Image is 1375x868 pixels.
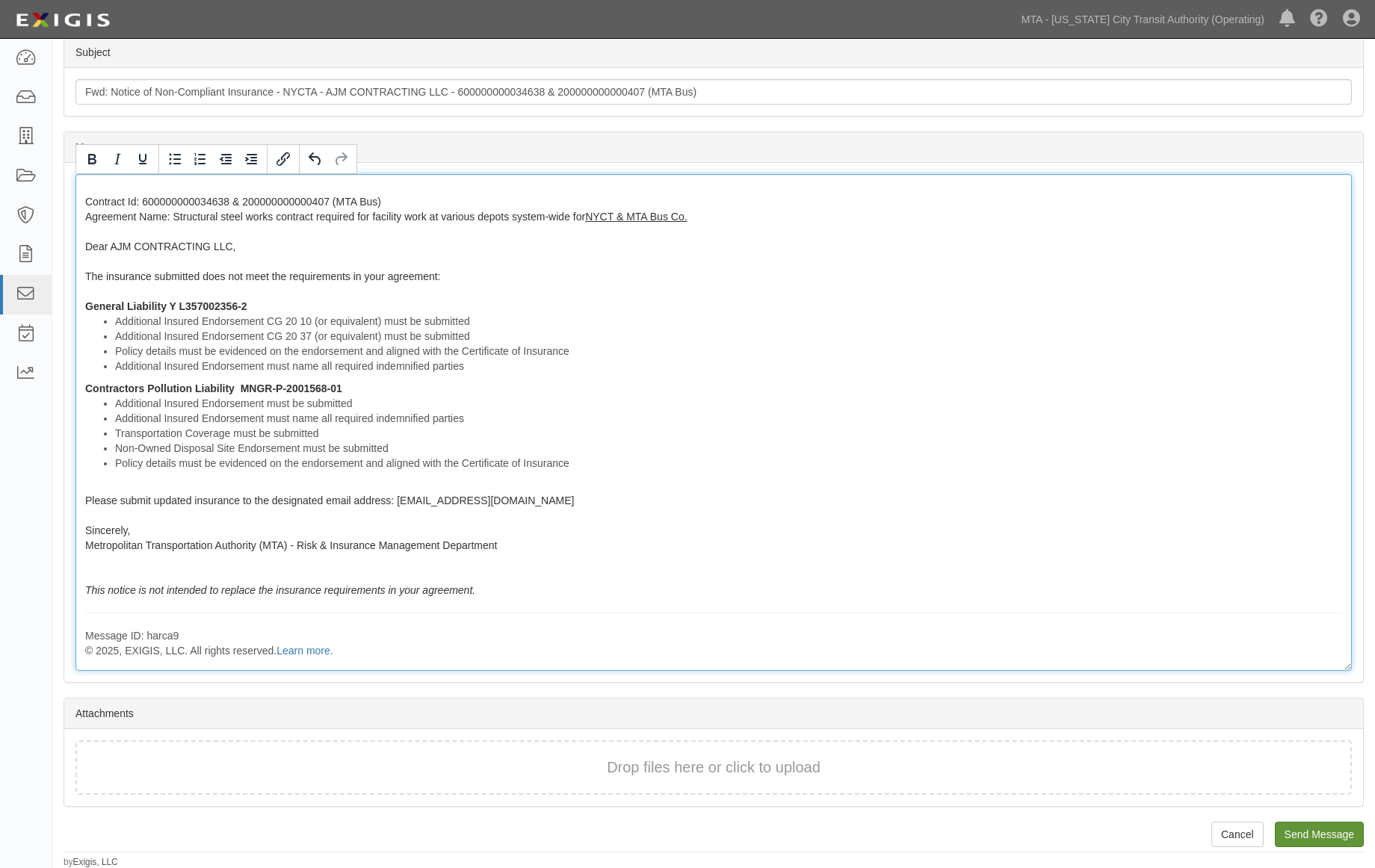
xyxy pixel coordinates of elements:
button: Bullet list [162,146,188,172]
strong: Contractors Pollution Liability MNGR-P-2001568-01 [85,382,342,394]
button: Insert/edit link [271,146,296,172]
p: Message ID: harca9 © 2025, EXIGIS, LLC. All rights reserved. [85,628,1342,658]
strong: General Liability Y L357002356-2 [85,300,247,312]
button: Bold [79,146,105,172]
li: Policy details must be evidenced on the endorsement and aligned with the Certificate of Insurance [115,456,1342,471]
a: Learn more. [276,645,333,657]
button: Undo [303,146,328,172]
button: Numbered list [188,146,213,172]
li: Policy details must be evidenced on the endorsement and aligned with the Certificate of Insurance [115,344,1342,359]
li: Transportation Coverage must be submitted [115,426,1342,441]
img: logo-5460c22ac91f19d4615b14bd174203de0afe785f0fc80cf4dbbc73dc1793850b.png [11,7,114,34]
div: Message [64,132,1363,163]
button: Italic [105,146,130,172]
li: Additional Insured Endorsement must name all required indemnified parties [115,411,1342,426]
button: Drop files here or click to upload [607,757,821,778]
a: Exigis, LLC [73,857,118,867]
li: Additional Insured Endorsement CG 20 37 (or equivalent) must be submitted [115,329,1342,344]
span: Contract Id: 600000000034638 & 200000000000407 (MTA Bus) Agreement Name: Structural steel works c... [85,196,687,312]
div: Attachments [64,698,1363,729]
li: Non-Owned Disposal Site Endorsement must be submitted [115,441,1342,456]
input: Send Message [1275,822,1364,847]
i: Help Center - Complianz [1310,10,1328,28]
a: MTA - [US_STATE] City Transit Authority (Operating) [1014,4,1272,34]
button: Decrease indent [213,146,238,172]
u: NYCT & MTA Bus Co. [585,211,687,223]
a: Cancel [1211,822,1264,847]
span: Please submit updated insurance to the designated email address: [EMAIL_ADDRESS][DOMAIN_NAME] Sin... [85,495,574,596]
button: Increase indent [238,146,264,172]
div: Subject [64,37,1363,68]
li: Additional Insured Endorsement CG 20 10 (or equivalent) must be submitted [115,314,1342,329]
button: Underline [130,146,155,172]
li: Additional Insured Endorsement must be submitted [115,396,1342,411]
li: Additional Insured Endorsement must name all required indemnified parties [115,359,1342,373]
i: This notice is not intended to replace the insurance requirements in your agreement. [85,584,475,596]
button: Redo [328,146,353,172]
